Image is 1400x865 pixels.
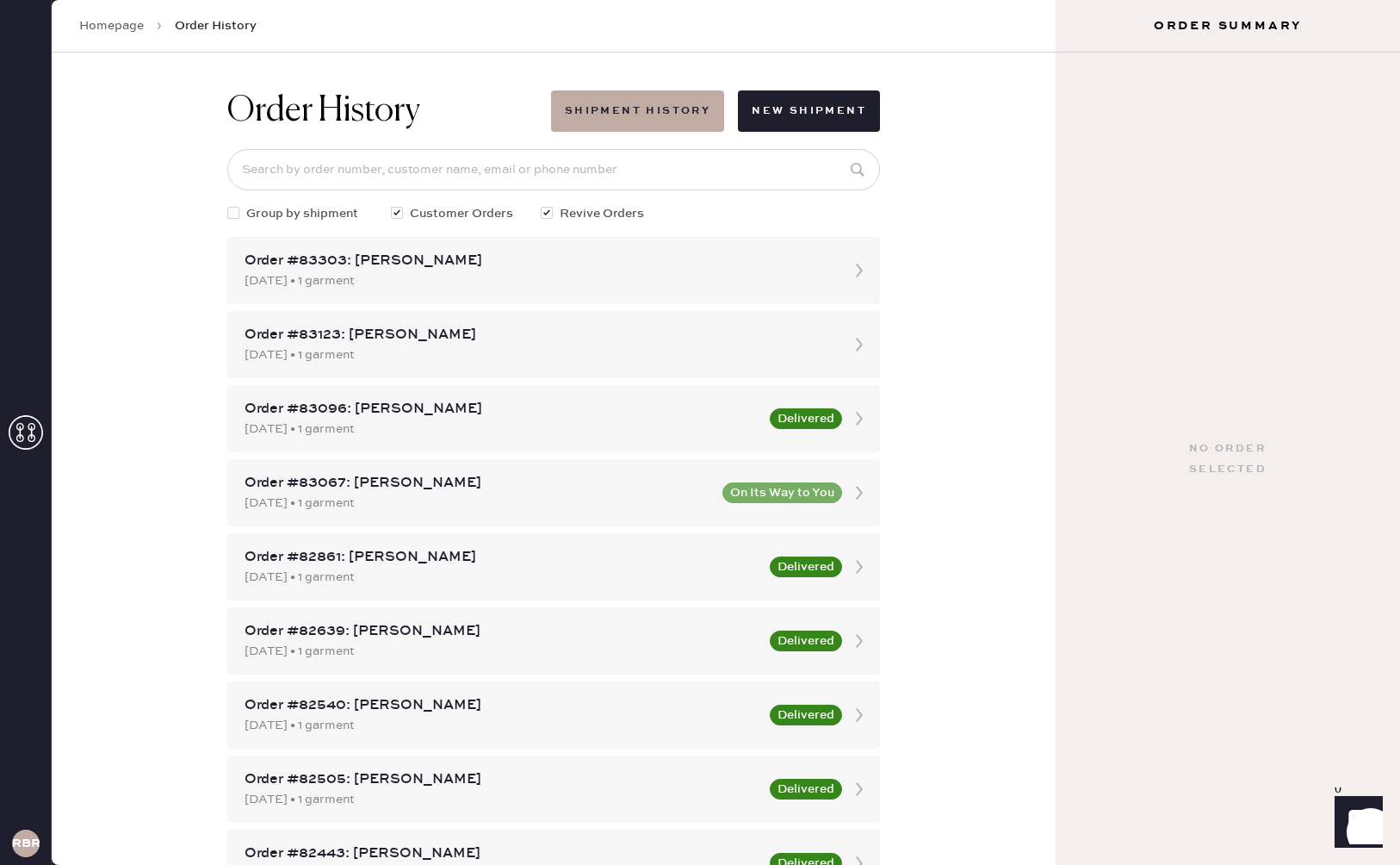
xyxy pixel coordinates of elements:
button: Delivered [770,705,842,725]
div: [DATE] • 1 garment [245,494,712,513]
input: Search by order number, customer name, email or phone number [227,149,880,190]
div: [DATE] • 1 garment [245,642,759,661]
div: No order selected [1189,439,1267,480]
button: Delivered [770,631,842,651]
h3: Order Summary [1056,17,1400,34]
button: Delivered [770,779,842,800]
div: [DATE] • 1 garment [245,345,832,364]
div: Order #83067: [PERSON_NAME] [245,473,712,494]
div: [DATE] • 1 garment [245,271,832,290]
span: Order History [175,17,257,34]
div: [DATE] • 1 garment [245,420,759,439]
div: Order #82443: [PERSON_NAME] [245,843,759,864]
div: Order #82861: [PERSON_NAME] [245,547,759,568]
button: Shipment History [551,90,724,132]
div: Order #82505: [PERSON_NAME] [245,769,759,790]
span: Group by shipment [246,204,358,223]
h1: Order History [227,90,420,132]
div: [DATE] • 1 garment [245,790,759,809]
span: Revive Orders [560,204,644,223]
div: Order #83096: [PERSON_NAME] [245,399,759,420]
div: [DATE] • 1 garment [245,568,759,587]
button: Delivered [770,557,842,577]
button: On Its Way to You [722,482,842,503]
div: Order #82540: [PERSON_NAME] [245,695,759,716]
div: [DATE] • 1 garment [245,716,759,735]
div: Order #82639: [PERSON_NAME] [245,621,759,642]
div: Order #83123: [PERSON_NAME] [245,325,832,345]
span: Customer Orders [410,204,513,223]
h3: RBRA [12,837,40,849]
button: New Shipment [738,90,880,132]
a: Homepage [79,17,144,34]
button: Delivered [770,408,842,429]
div: Order #83303: [PERSON_NAME] [245,251,832,271]
iframe: Front Chat [1318,787,1392,862]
